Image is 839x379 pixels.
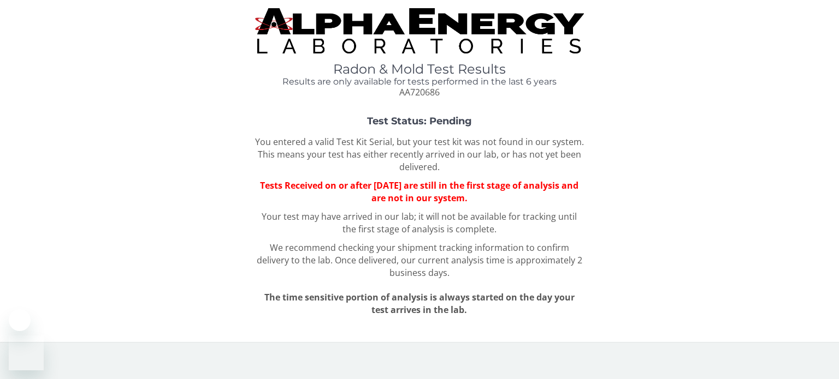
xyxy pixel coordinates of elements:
[335,254,582,279] span: Once delivered, our current analysis time is approximately 2 business days.
[255,136,584,173] p: You entered a valid Test Kit Serial, but your test kit was not found in our system. This means yo...
[264,291,575,316] span: The time sensitive portion of analysis is always started on the day your test arrives in the lab.
[9,309,31,331] iframe: Close message
[257,242,569,266] span: We recommend checking your shipment tracking information to confirm delivery to the lab.
[255,8,584,53] img: TightCrop.jpg
[9,335,44,370] iframe: Button to launch messaging window
[255,210,584,236] p: Your test may have arrived in our lab; it will not be available for tracking until the first stag...
[367,115,472,127] strong: Test Status: Pending
[399,86,440,98] span: AA720686
[255,62,584,76] h1: Radon & Mold Test Results
[260,179,578,204] span: Tests Received on or after [DATE] are still in the first stage of analysis and are not in our sys...
[255,77,584,87] h4: Results are only available for tests performed in the last 6 years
